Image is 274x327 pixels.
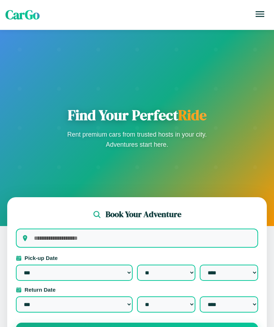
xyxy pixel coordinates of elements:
label: Return Date [16,287,258,293]
span: CarGo [5,6,40,23]
p: Rent premium cars from trusted hosts in your city. Adventures start here. [65,129,209,150]
label: Pick-up Date [16,255,258,261]
h1: Find Your Perfect [65,106,209,124]
h2: Book Your Adventure [106,209,181,220]
span: Ride [178,105,207,125]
